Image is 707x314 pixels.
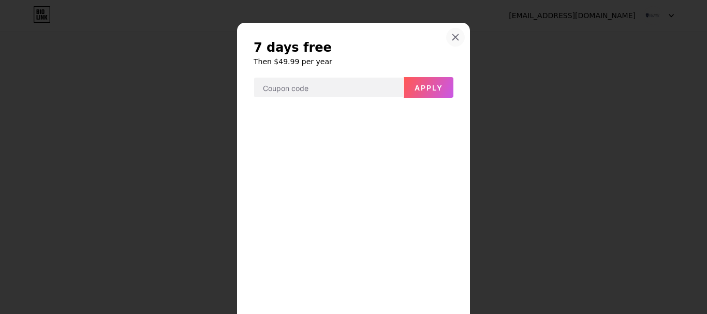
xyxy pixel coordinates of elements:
[254,39,332,56] span: 7 days free
[415,83,443,92] span: Apply
[254,78,403,98] input: Coupon code
[252,104,455,304] iframe: Secure payment input frame
[254,56,453,67] h6: Then $49.99 per year
[404,77,453,98] button: Apply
